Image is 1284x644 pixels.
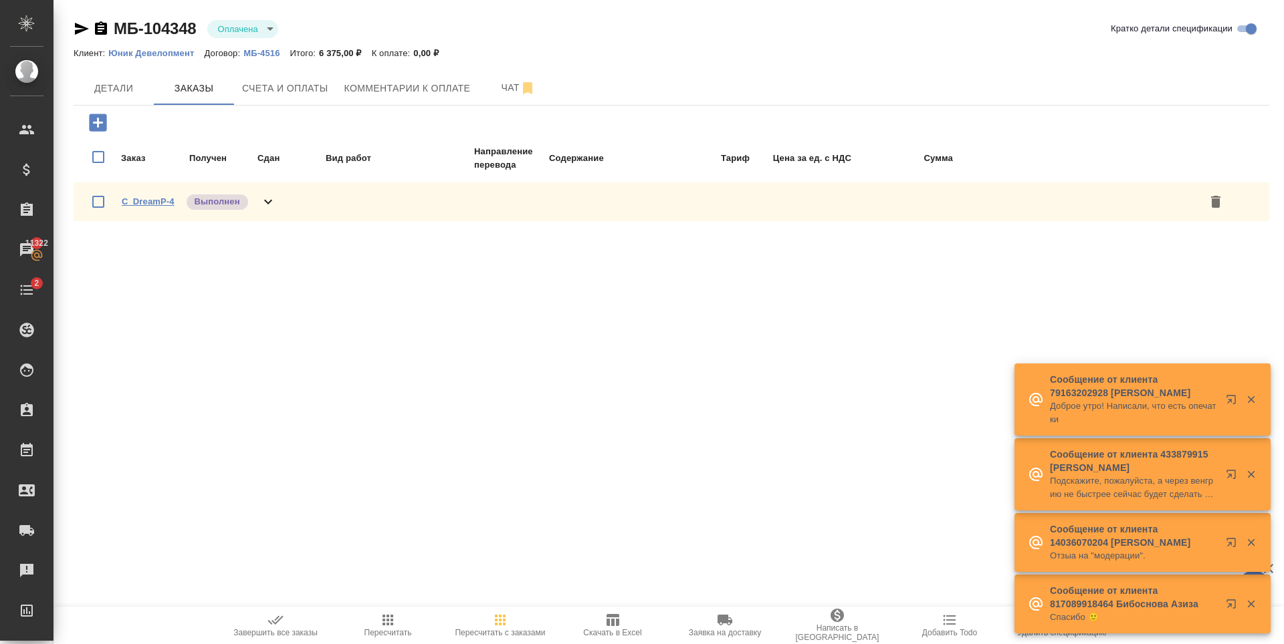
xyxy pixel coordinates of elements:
[205,48,244,58] p: Договор:
[93,21,109,37] button: Скопировать ссылку
[26,277,47,290] span: 2
[1218,386,1250,418] button: Открыть в новой вкладке
[120,144,187,172] td: Заказ
[413,48,449,58] p: 0,00 ₽
[1050,448,1217,474] p: Сообщение от клиента 433879915 [PERSON_NAME]
[548,144,655,172] td: Содержание
[108,47,204,58] a: Юник Девелопмент
[1218,461,1250,493] button: Открыть в новой вкладке
[752,144,852,172] td: Цена за ед. с НДС
[114,19,197,37] a: МБ-104348
[520,80,536,96] svg: Отписаться
[1050,611,1217,624] p: Спасибо 🙂
[243,48,290,58] p: МБ-4516
[3,273,50,307] a: 2
[344,80,471,97] span: Комментарии к оплате
[74,48,108,58] p: Клиент:
[1050,549,1217,562] p: Отзыа на "модерации".
[74,21,90,37] button: Скопировать ссылку для ЯМессенджера
[319,48,372,58] p: 6 375,00 ₽
[242,80,328,97] span: Счета и оплаты
[1111,22,1233,35] span: Кратко детали спецификации
[189,144,255,172] td: Получен
[80,109,116,136] button: Добавить заказ
[82,80,146,97] span: Детали
[1050,373,1217,399] p: Сообщение от клиента 79163202928 [PERSON_NAME]
[473,144,547,172] td: Направление перевода
[1237,393,1265,406] button: Закрыть
[108,48,204,58] p: Юник Девелопмент
[207,20,278,38] div: Оплачена
[290,48,319,58] p: Итого:
[1050,522,1217,549] p: Сообщение от клиента 14036070204 [PERSON_NAME]
[162,80,226,97] span: Заказы
[214,23,262,35] button: Оплачена
[1218,591,1250,623] button: Открыть в новой вкладке
[1218,529,1250,561] button: Открыть в новой вкладке
[17,236,56,250] span: 11322
[257,144,324,172] td: Сдан
[195,195,240,208] p: Выполнен
[1050,474,1217,501] p: Подскажите, пожалуйста, а через венгрию не быстрее сейчас будет сделать визу?
[3,233,50,267] a: 11322
[243,47,290,58] a: МБ-4516
[486,79,550,96] span: Чат
[122,196,175,206] a: C_DreamP-4
[372,48,414,58] p: К оплате:
[853,144,954,172] td: Сумма
[1237,598,1265,610] button: Закрыть
[74,182,1269,221] div: C_DreamP-4Выполнен
[1237,536,1265,548] button: Закрыть
[1050,584,1217,611] p: Сообщение от клиента 817089918464 Бибоснова Азиза
[1050,399,1217,426] p: Доброе утро! Написали, что есть опечатки
[657,144,750,172] td: Тариф
[325,144,472,172] td: Вид работ
[1237,468,1265,480] button: Закрыть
